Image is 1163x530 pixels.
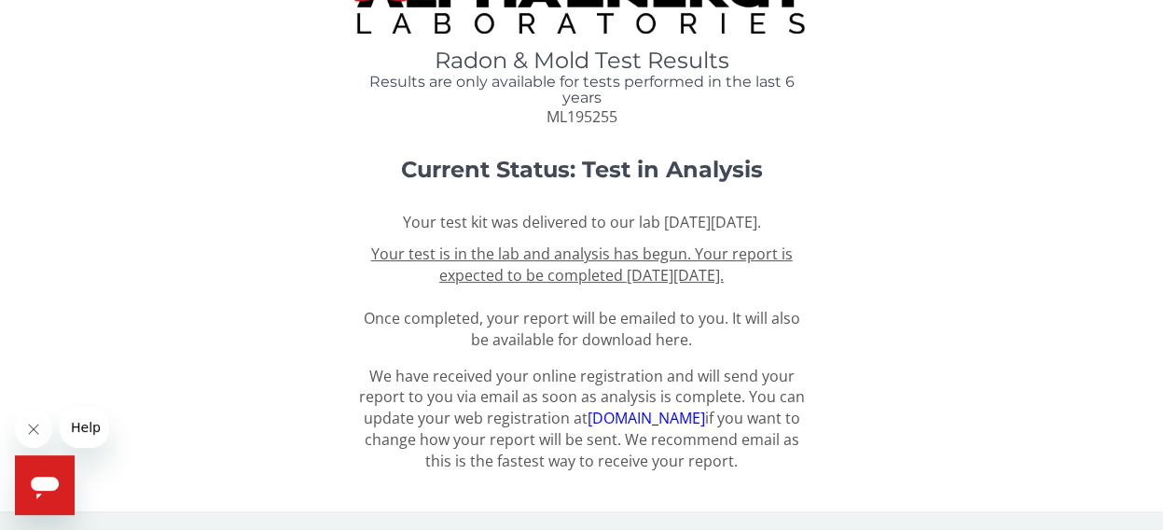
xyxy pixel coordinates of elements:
iframe: Close message [15,411,52,448]
h4: Results are only available for tests performed in the last 6 years [354,74,809,106]
strong: Current Status: Test in Analysis [400,156,762,183]
iframe: Button to launch messaging window [15,455,75,515]
p: Your test kit was delivered to our lab [DATE][DATE]. [354,212,809,233]
u: Your test is in the lab and analysis has begun. Your report is expected to be completed [DATE][DA... [370,244,792,286]
h1: Radon & Mold Test Results [354,49,809,73]
iframe: Message from company [60,407,109,448]
span: ML195255 [546,106,616,127]
span: Once completed, your report will be emailed to you. It will also be available for download here. [363,244,799,349]
p: We have received your online registration and will send your report to you via email as soon as a... [354,366,809,472]
a: [DOMAIN_NAME] [587,408,704,428]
